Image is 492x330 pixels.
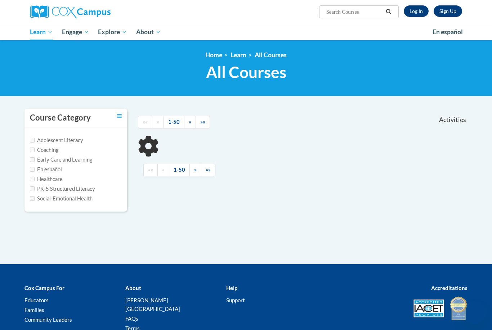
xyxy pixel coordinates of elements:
a: Next [184,116,196,128]
a: FAQs [125,315,138,322]
span: About [136,28,161,36]
b: About [125,285,141,291]
a: 1-50 [169,164,190,176]
span: «« [143,119,148,125]
label: Adolescent Literacy [30,136,83,144]
a: Begining [138,116,152,128]
span: » [194,167,197,173]
img: IDA® Accredited [449,296,468,321]
a: All Courses [255,51,287,59]
input: Checkbox for Options [30,186,35,191]
span: Engage [62,28,89,36]
label: Healthcare [30,175,63,183]
div: Main menu [19,24,473,40]
a: Register [434,5,462,17]
b: Accreditations [431,285,468,291]
a: End [201,164,215,176]
label: Social-Emotional Health [30,195,93,203]
a: Log In [404,5,429,17]
label: Early Care and Learning [30,156,92,164]
span: « [162,167,165,173]
span: »» [206,167,211,173]
button: Search [383,8,394,16]
input: Checkbox for Options [30,148,35,152]
a: Next [189,164,201,176]
a: About [131,24,165,40]
a: Educators [24,297,49,303]
a: [PERSON_NAME][GEOGRAPHIC_DATA] [125,297,180,312]
img: Accredited IACET® Provider [413,299,444,317]
span: Explore [98,28,127,36]
input: Checkbox for Options [30,177,35,181]
a: Toggle collapse [117,112,122,120]
span: «« [148,167,153,173]
h3: Course Category [30,112,91,123]
a: 1-50 [164,116,184,128]
b: Cox Campus For [24,285,64,291]
a: Cox Campus [30,5,167,18]
input: Checkbox for Options [30,167,35,172]
input: Search Courses [326,8,383,16]
span: » [189,119,191,125]
a: Learn [25,24,57,40]
iframe: Button to launch messaging window [463,301,486,324]
a: Home [205,51,222,59]
input: Checkbox for Options [30,157,35,162]
span: Learn [30,28,53,36]
a: Previous [152,116,164,128]
span: Activities [439,116,466,124]
span: »» [200,119,205,125]
a: Begining [143,164,158,176]
label: Coaching [30,146,58,154]
input: Checkbox for Options [30,196,35,201]
a: Engage [57,24,94,40]
label: En español [30,166,62,173]
a: Families [24,307,44,313]
a: Support [226,297,245,303]
label: PK-5 Structured Literacy [30,185,95,193]
a: Explore [93,24,131,40]
a: End [196,116,210,128]
img: Cox Campus [30,5,111,18]
b: Help [226,285,237,291]
span: « [157,119,159,125]
span: All Courses [206,63,286,82]
a: Community Leaders [24,316,72,323]
input: Checkbox for Options [30,138,35,143]
a: Learn [231,51,246,59]
a: En español [428,24,468,40]
a: Previous [157,164,169,176]
span: En español [433,28,463,36]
